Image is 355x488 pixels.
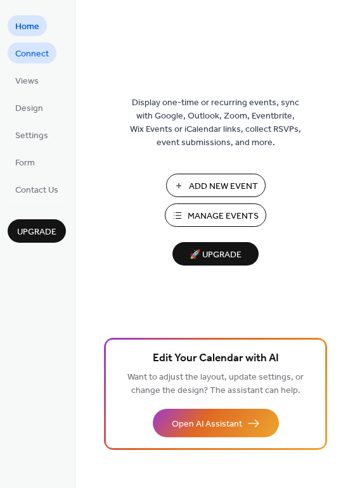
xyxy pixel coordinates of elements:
a: Settings [8,124,56,145]
button: Add New Event [166,174,266,197]
a: Connect [8,42,56,63]
span: 🚀 Upgrade [180,247,251,264]
span: Display one-time or recurring events, sync with Google, Outlook, Zoom, Eventbrite, Wix Events or ... [130,96,301,150]
a: Views [8,70,46,91]
button: Manage Events [165,203,266,227]
button: 🚀 Upgrade [172,242,259,266]
span: Views [15,75,39,88]
a: Form [8,151,42,172]
span: Settings [15,129,48,143]
span: Form [15,157,35,170]
span: Upgrade [17,226,56,239]
a: Contact Us [8,179,66,200]
button: Open AI Assistant [153,409,279,437]
a: Design [8,97,51,118]
span: Open AI Assistant [172,418,242,431]
span: Home [15,20,39,34]
span: Add New Event [189,180,258,193]
span: Manage Events [188,210,259,223]
span: Edit Your Calendar with AI [153,350,279,368]
span: Contact Us [15,184,58,197]
a: Home [8,15,47,36]
button: Upgrade [8,219,66,243]
span: Want to adjust the layout, update settings, or change the design? The assistant can help. [127,369,304,399]
span: Connect [15,48,49,61]
span: Design [15,102,43,115]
